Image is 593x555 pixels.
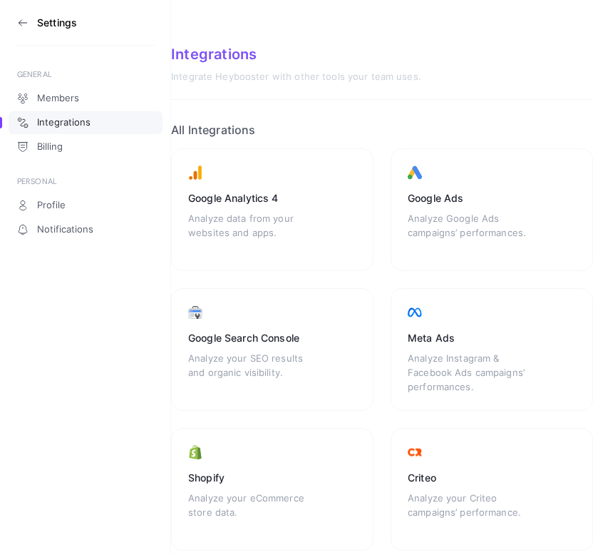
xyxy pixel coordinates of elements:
a: Notifications [9,218,163,241]
span: Billing [37,141,63,153]
div: Integrate Heybooster with other tools your team uses. [171,71,593,83]
div: Google Analytics 4 [188,191,356,205]
h3: Settings [37,17,77,29]
div: PERSONAL [17,175,154,187]
div: GENERAL [17,68,154,80]
div: Meta Ads [408,331,576,345]
div: Google Search Console [188,331,356,345]
a: Integrations [9,111,163,134]
div: Google Ads [408,191,576,205]
div: Criteo [408,471,576,485]
span: Profile [37,200,66,211]
div: Analyze your Criteo campaigns’ performance. [408,491,533,534]
a: Profile [9,194,163,217]
div: Analyze your eCommerce store data. [188,491,314,534]
span: Integrations [37,117,91,128]
div: Analyze your SEO results and organic visibility. [188,351,314,394]
h2: All Integrations [171,123,593,137]
span: Notifications [37,224,93,235]
span: Members [37,93,79,104]
a: Billing [9,136,163,158]
div: Integrations [171,46,593,63]
div: Shopify [188,471,356,485]
a: Members [9,87,163,110]
div: Analyze Google Ads campaigns’ performances. [408,211,533,254]
div: Analyze Instagram & Facebook Ads campaigns’ performances. [408,351,533,394]
div: Analyze data from your websites and apps. [188,211,314,254]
